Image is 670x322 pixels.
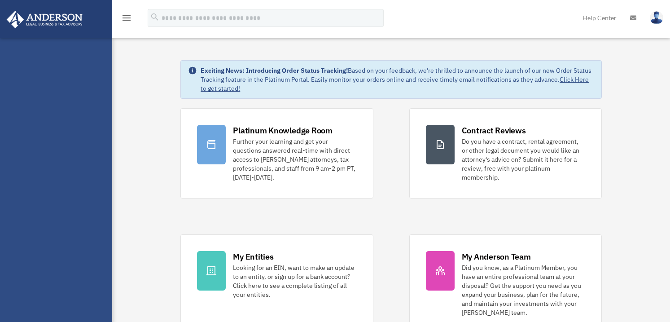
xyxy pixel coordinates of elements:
[201,66,348,75] strong: Exciting News: Introducing Order Status Tracking!
[201,66,594,93] div: Based on your feedback, we're thrilled to announce the launch of our new Order Status Tracking fe...
[233,137,356,182] div: Further your learning and get your questions answered real-time with direct access to [PERSON_NAM...
[462,251,531,262] div: My Anderson Team
[4,11,85,28] img: Anderson Advisors Platinum Portal
[409,108,602,198] a: Contract Reviews Do you have a contract, rental agreement, or other legal document you would like...
[121,13,132,23] i: menu
[233,263,356,299] div: Looking for an EIN, want to make an update to an entity, or sign up for a bank account? Click her...
[650,11,663,24] img: User Pic
[233,251,273,262] div: My Entities
[201,75,589,93] a: Click Here to get started!
[150,12,160,22] i: search
[462,137,585,182] div: Do you have a contract, rental agreement, or other legal document you would like an attorney's ad...
[462,263,585,317] div: Did you know, as a Platinum Member, you have an entire professional team at your disposal? Get th...
[233,125,333,136] div: Platinum Knowledge Room
[180,108,373,198] a: Platinum Knowledge Room Further your learning and get your questions answered real-time with dire...
[121,16,132,23] a: menu
[462,125,526,136] div: Contract Reviews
